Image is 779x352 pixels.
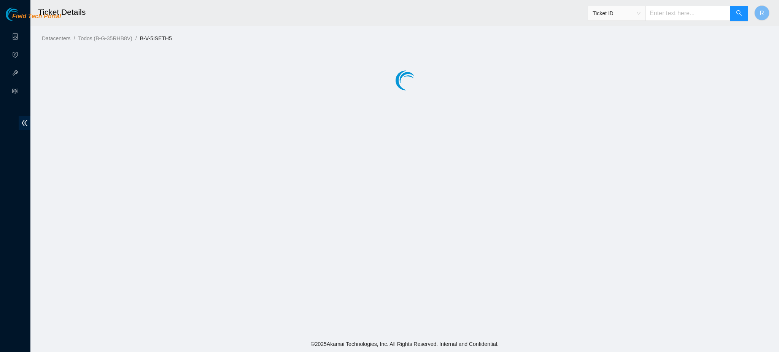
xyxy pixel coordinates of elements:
[754,5,769,21] button: R
[42,35,70,41] a: Datacenters
[140,35,172,41] a: B-V-5ISETH5
[135,35,137,41] span: /
[19,116,30,130] span: double-left
[736,10,742,17] span: search
[593,8,641,19] span: Ticket ID
[78,35,132,41] a: Todos (B-G-35RHB8V)
[6,8,38,21] img: Akamai Technologies
[6,14,61,24] a: Akamai TechnologiesField Tech Portal
[30,336,779,352] footer: © 2025 Akamai Technologies, Inc. All Rights Reserved. Internal and Confidential.
[760,8,764,18] span: R
[12,13,61,20] span: Field Tech Portal
[12,85,18,100] span: read
[730,6,748,21] button: search
[73,35,75,41] span: /
[645,6,730,21] input: Enter text here...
